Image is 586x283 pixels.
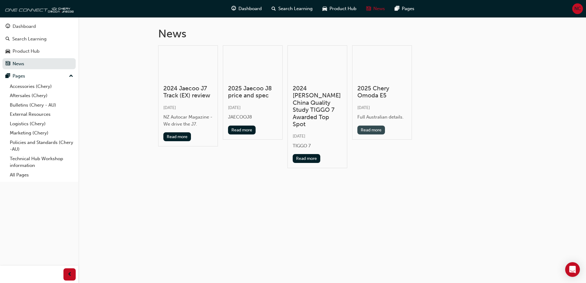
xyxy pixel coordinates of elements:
[318,2,361,15] a: car-iconProduct Hub
[2,46,76,57] a: Product Hub
[2,70,76,82] button: Pages
[2,58,76,70] a: News
[357,114,407,121] div: Full Australian details.
[6,24,10,29] span: guage-icon
[565,262,580,277] div: Open Intercom Messenger
[402,5,414,12] span: Pages
[163,85,213,99] h3: 2024 Jaecoo J7 Track (EX) review
[228,85,277,99] h3: 2025 Jaecoo J8 price and spec
[293,142,342,149] div: TIGGO 7
[228,105,241,110] span: [DATE]
[7,82,76,91] a: Accessories (Chery)
[322,5,327,13] span: car-icon
[13,48,40,55] div: Product Hub
[361,2,390,15] a: news-iconNews
[7,91,76,100] a: Aftersales (Chery)
[69,72,73,80] span: up-icon
[7,119,76,129] a: Logistics (Chery)
[228,126,256,134] button: Read more
[7,154,76,170] a: Technical Hub Workshop information
[7,170,76,180] a: All Pages
[163,132,191,141] button: Read more
[329,5,356,12] span: Product Hub
[6,74,10,79] span: pages-icon
[352,45,412,140] a: 2025 Chery Omoda E5[DATE]Full Australian details.Read more
[390,2,419,15] a: pages-iconPages
[7,128,76,138] a: Marketing (Chery)
[366,5,371,13] span: news-icon
[574,5,581,12] span: NC
[293,85,342,128] h3: 2024 [PERSON_NAME] China Quality Study TIGGO 7 Awarded Top Spot
[6,61,10,67] span: news-icon
[373,5,385,12] span: News
[223,45,283,140] a: 2025 Jaecoo J8 price and spec[DATE]JAECOOJ8Read more
[3,2,74,15] img: oneconnect
[13,73,25,80] div: Pages
[6,36,10,42] span: search-icon
[357,126,385,134] button: Read more
[267,2,318,15] a: search-iconSearch Learning
[226,2,267,15] a: guage-iconDashboard
[7,100,76,110] a: Bulletins (Chery - AU)
[163,114,213,127] div: NZ Autocar Magazine - We drive the J7.
[2,20,76,70] button: DashboardSearch LearningProduct HubNews
[2,33,76,45] a: Search Learning
[293,134,305,139] span: [DATE]
[67,271,72,278] span: prev-icon
[12,36,47,43] div: Search Learning
[395,5,399,13] span: pages-icon
[7,110,76,119] a: External Resources
[272,5,276,13] span: search-icon
[231,5,236,13] span: guage-icon
[238,5,262,12] span: Dashboard
[357,85,407,99] h3: 2025 Chery Omoda E5
[13,23,36,30] div: Dashboard
[2,21,76,32] a: Dashboard
[158,27,506,40] h1: News
[6,49,10,54] span: car-icon
[293,154,321,163] button: Read more
[7,138,76,154] a: Policies and Standards (Chery -AU)
[278,5,313,12] span: Search Learning
[163,105,176,110] span: [DATE]
[228,114,277,121] div: JAECOOJ8
[287,45,347,168] a: 2024 [PERSON_NAME] China Quality Study TIGGO 7 Awarded Top Spot[DATE]TIGGO 7Read more
[158,45,218,147] a: 2024 Jaecoo J7 Track (EX) review[DATE]NZ Autocar Magazine - We drive the J7.Read more
[572,3,583,14] button: NC
[357,105,370,110] span: [DATE]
